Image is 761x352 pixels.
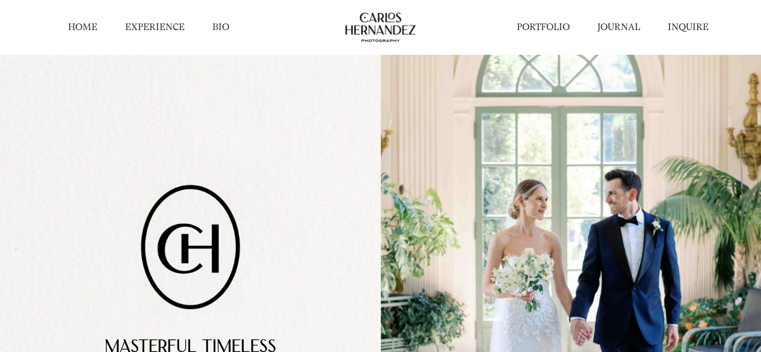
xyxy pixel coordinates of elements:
a: EXPERIENCE [125,21,185,34]
a: HOME [68,21,97,34]
a: PORTFOLIO [517,21,570,34]
a: INQUIRE [667,21,708,34]
a: JOURNAL [597,21,639,34]
a: BIO [212,21,229,34]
